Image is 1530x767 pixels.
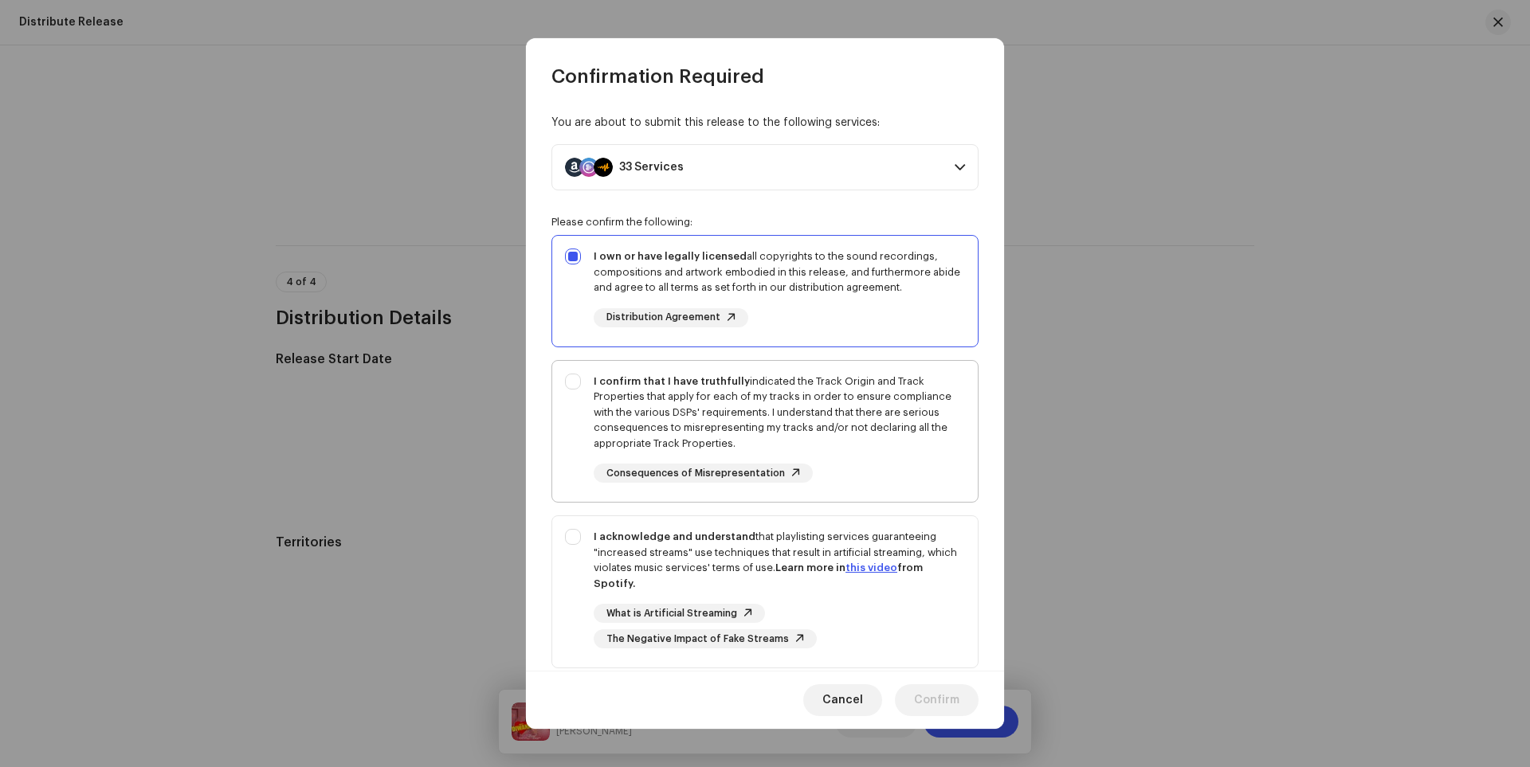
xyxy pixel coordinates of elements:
[619,161,684,174] div: 33 Services
[594,374,965,452] div: indicated the Track Origin and Track Properties that apply for each of my tracks in order to ensu...
[594,248,965,295] div: all copyrights to the sound recordings, compositions and artwork embodied in this release, and fu...
[551,360,979,503] p-togglebutton: I confirm that I have truthfullyindicated the Track Origin and Track Properties that apply for ea...
[551,115,979,131] div: You are about to submit this release to the following services:
[594,531,755,542] strong: I acknowledge and understand
[914,684,959,716] span: Confirm
[606,609,737,619] span: What is Artificial Streaming
[606,634,789,644] span: The Negative Impact of Fake Streams
[803,684,882,716] button: Cancel
[551,235,979,347] p-togglebutton: I own or have legally licensedall copyrights to the sound recordings, compositions and artwork em...
[606,468,785,479] span: Consequences of Misrepresentation
[822,684,863,716] span: Cancel
[551,515,979,668] p-togglebutton: I acknowledge and understandthat playlisting services guaranteeing "increased streams" use techni...
[594,529,965,591] div: that playlisting services guaranteeing "increased streams" use techniques that result in artifici...
[551,216,979,229] div: Please confirm the following:
[594,562,923,589] strong: Learn more in from Spotify.
[594,251,747,261] strong: I own or have legally licensed
[606,312,720,323] span: Distribution Agreement
[594,376,750,386] strong: I confirm that I have truthfully
[895,684,979,716] button: Confirm
[551,64,764,89] span: Confirmation Required
[551,144,979,190] p-accordion-header: 33 Services
[845,562,897,573] a: this video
